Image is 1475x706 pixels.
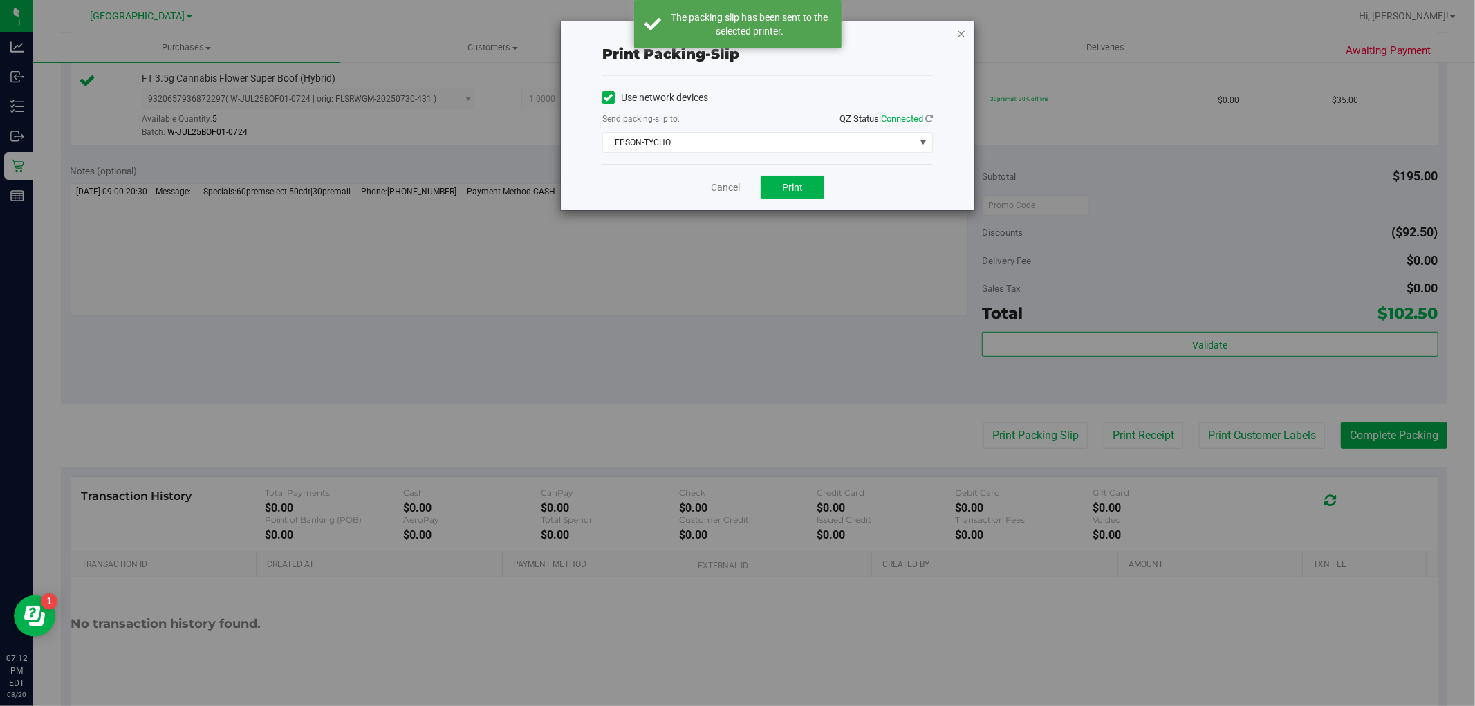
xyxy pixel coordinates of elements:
span: select [915,133,932,152]
span: Print [782,182,803,193]
button: Print [761,176,824,199]
label: Use network devices [602,91,708,105]
span: Connected [881,113,923,124]
label: Send packing-slip to: [602,113,680,125]
iframe: Resource center [14,595,55,637]
span: QZ Status: [839,113,933,124]
span: Print packing-slip [602,46,739,62]
iframe: Resource center unread badge [41,593,57,610]
span: EPSON-TYCHO [603,133,915,152]
div: The packing slip has been sent to the selected printer. [669,10,831,38]
a: Cancel [711,180,740,195]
